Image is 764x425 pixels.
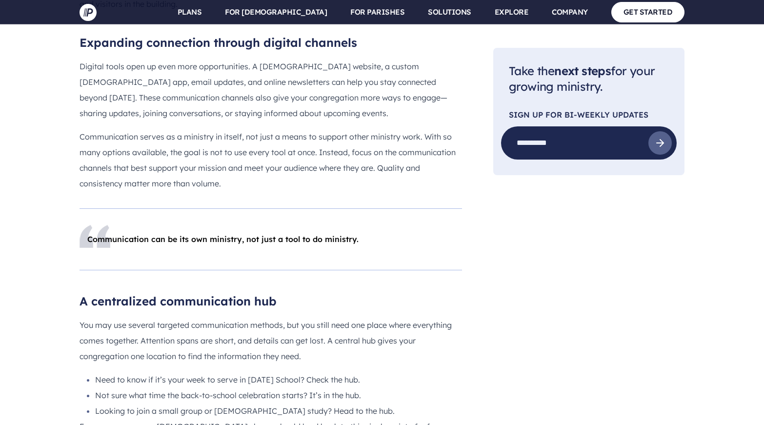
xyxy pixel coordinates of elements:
p: You may use several targeted communication methods, but you still need one place where everything... [80,317,462,364]
p: Communication serves as a ministry in itself, not just a means to support other ministry work. Wi... [80,129,462,191]
span: Take the for your growing ministry. [509,63,655,94]
li: Need to know if it’s your week to serve in [DATE] School? Check the hub. [95,372,462,387]
h3: A centralized communication hub [80,294,462,309]
p: Digital tools open up even more opportunities. A [DEMOGRAPHIC_DATA] website, a custom [DEMOGRAPHI... [80,59,462,121]
p: Sign Up For Bi-Weekly Updates [509,111,669,119]
span: next steps [554,63,611,78]
h3: Expanding connection through digital channels [80,35,462,51]
li: Not sure what time the back-to-school celebration starts? It’s in the hub. [95,387,462,403]
div: Communication can be its own ministry, not just a tool to do ministry. [87,232,462,246]
li: Looking to join a small group or [DEMOGRAPHIC_DATA] study? Head to the hub. [95,403,462,419]
a: GET STARTED [611,2,685,22]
